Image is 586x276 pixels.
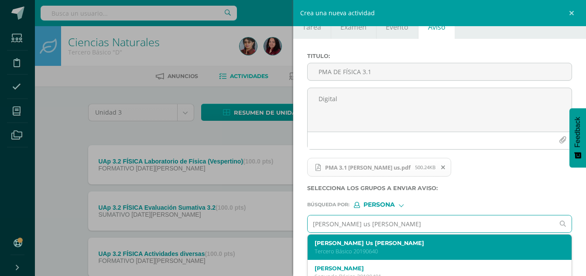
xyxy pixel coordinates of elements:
[308,88,572,132] textarea: Digital
[363,202,395,207] span: Persona
[321,164,415,171] span: PMA 3.1 [PERSON_NAME] us.pdf
[302,22,321,32] span: Tarea
[307,158,452,177] span: PMA 3.1 sofia valeria us.pdf
[315,265,554,272] label: [PERSON_NAME]
[415,164,435,170] span: 500.24KB
[386,22,408,32] span: Evento
[307,53,572,59] label: Titulo :
[307,202,350,207] span: Búsqueda por :
[354,202,419,208] div: [object Object]
[569,108,586,167] button: Feedback - Mostrar encuesta
[315,240,554,246] label: [PERSON_NAME] Us [PERSON_NAME]
[340,22,367,32] span: Examen
[315,248,554,255] p: Tercero Básico 20190640
[308,63,572,80] input: Titulo
[428,22,445,32] span: Aviso
[308,215,555,232] input: Ej. Mario Galindo
[574,117,582,147] span: Feedback
[307,185,572,191] label: Selecciona los grupos a enviar aviso :
[436,163,451,172] span: Remover archivo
